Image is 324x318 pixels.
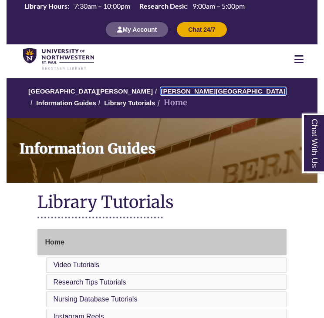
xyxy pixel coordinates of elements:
a: My Account [106,26,168,33]
button: My Account [106,22,168,37]
a: Chat 24/7 [177,26,226,33]
button: Chat 24/7 [177,22,226,37]
a: Information Guides [7,118,317,183]
th: Library Hours: [21,1,71,11]
table: Hours Today [21,1,248,12]
a: Home [37,229,286,255]
a: Information Guides [36,99,96,107]
span: 7:30am – 10:00pm [74,2,130,10]
a: Hours Today [21,1,248,13]
a: Research Tips Tutorials [53,278,126,286]
a: Video Tutorials [53,261,99,268]
h1: Information Guides [13,118,317,171]
img: UNWSP Library Logo [23,48,94,70]
a: Nursing Database Tutorials [53,295,137,303]
h1: Library Tutorials [37,191,286,214]
th: Research Desk: [136,1,189,11]
li: Home [155,97,187,109]
span: 9:00am – 5:00pm [192,2,245,10]
span: Home [45,238,64,246]
a: [PERSON_NAME][GEOGRAPHIC_DATA] [161,87,285,95]
a: Library Tutorials [104,99,155,107]
a: [GEOGRAPHIC_DATA][PERSON_NAME] [28,87,153,95]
